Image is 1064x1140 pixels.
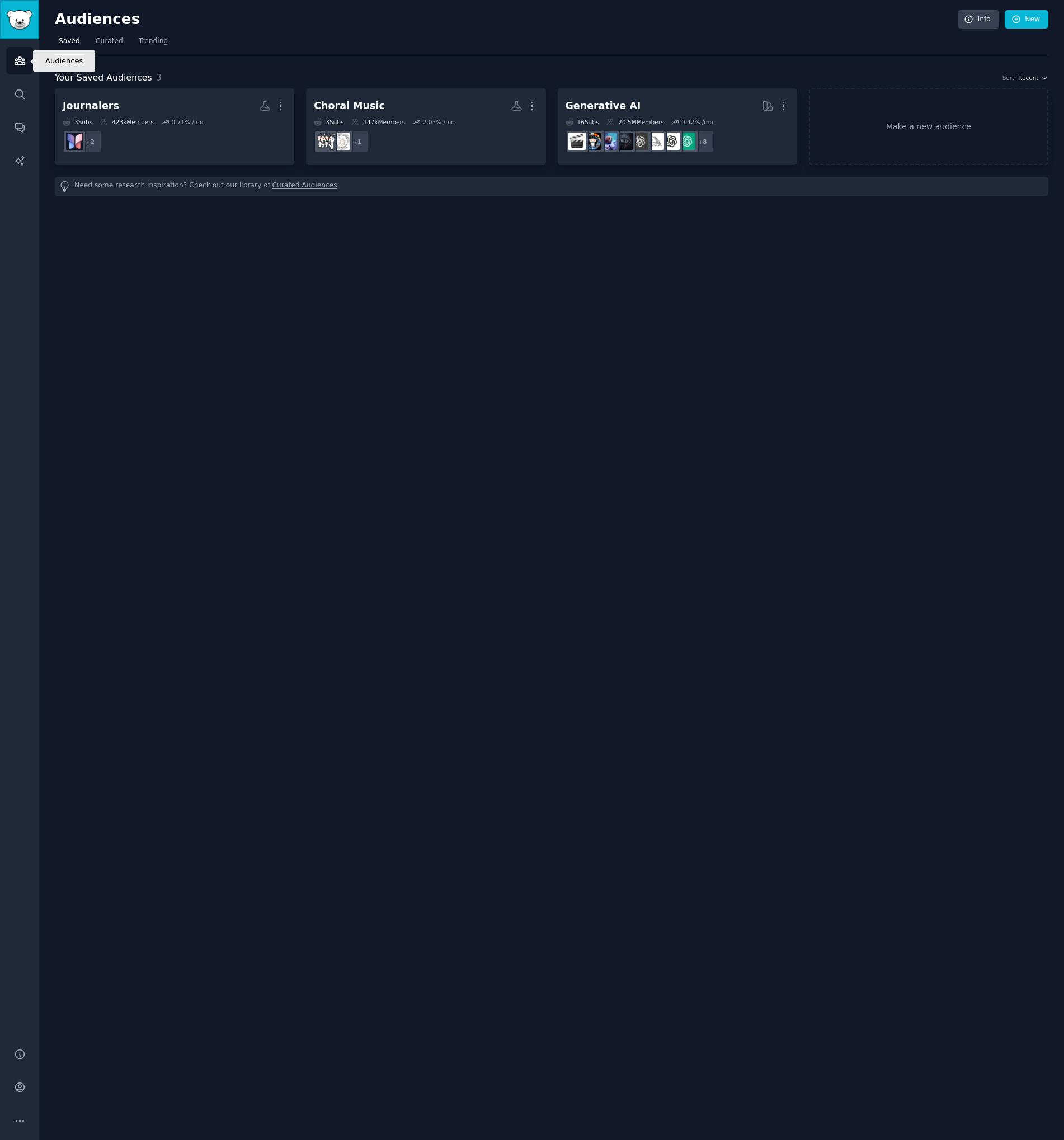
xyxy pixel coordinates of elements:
a: New [1005,10,1048,29]
img: choralmusic [317,133,335,150]
img: ChatGPT [678,133,695,150]
a: Choral Music3Subs147kMembers2.03% /mo+1barbershopchoralmusic [306,88,545,165]
div: Need some research inspiration? Check out our library of [55,177,1048,196]
a: Generative AI16Subs20.5MMembers0.42% /mo+8ChatGPTOpenAImidjourneyGPT3weirddalleStableDiffusionaiA... [558,88,797,165]
img: GummySearch logo [7,10,32,30]
div: Choral Music [314,99,385,113]
div: 2.03 % /mo [423,118,455,126]
img: aiArt [584,133,601,150]
img: midjourney [647,133,664,150]
img: barbershop [333,133,350,150]
div: + 1 [345,130,369,153]
div: Journalers [63,99,119,113]
div: + 2 [78,130,102,153]
span: Curated [96,36,123,46]
div: Sort [1002,74,1015,82]
div: 3 Sub s [63,118,92,126]
span: Your Saved Audiences [55,71,152,85]
img: OpenAI [662,133,680,150]
div: + 8 [691,130,714,153]
img: GPT3 [631,133,648,150]
img: weirddalle [615,133,633,150]
a: Curated [92,32,127,55]
a: Journalers3Subs423kMembers0.71% /mo+2appleJournal [55,88,294,165]
div: 147k Members [351,118,405,126]
div: 3 Sub s [314,118,343,126]
a: Info [958,10,999,29]
span: Recent [1018,74,1038,82]
a: Saved [55,32,84,55]
div: 20.5M Members [606,118,663,126]
img: aivideo [568,133,586,150]
h2: Audiences [55,11,958,29]
img: appleJournal [66,133,83,150]
img: StableDiffusion [600,133,617,150]
div: 16 Sub s [566,118,599,126]
a: Curated Audiences [272,181,337,192]
div: 423k Members [100,118,154,126]
div: 0.42 % /mo [681,118,713,126]
button: Recent [1018,74,1048,82]
div: Generative AI [566,99,641,113]
span: 3 [156,72,162,83]
a: Trending [135,32,172,55]
div: 0.71 % /mo [171,118,203,126]
span: Trending [139,36,168,46]
a: Make a new audience [809,88,1048,165]
span: Saved [59,36,80,46]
